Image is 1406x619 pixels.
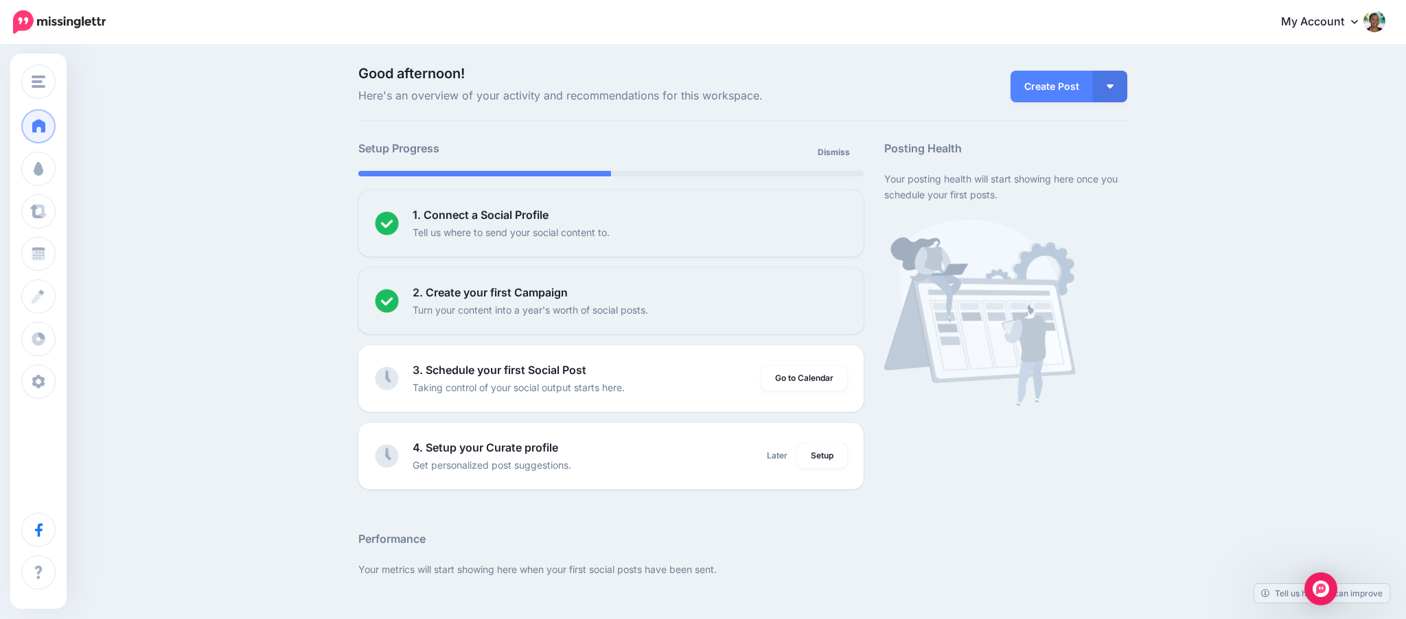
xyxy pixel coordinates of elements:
img: calendar-waiting.png [884,220,1076,406]
img: arrow-down-white.png [1107,84,1114,89]
a: Tell us how we can improve [1254,584,1390,603]
b: 3. Schedule your first Social Post [413,363,586,377]
b: 2. Create your first Campaign [413,285,568,299]
a: Dismiss [809,140,858,165]
p: Taking control of your social output starts here. [413,379,625,395]
p: Get personalized post suggestions. [413,457,571,473]
a: Create Post [1011,71,1093,102]
b: 1. Connect a Social Profile [413,208,549,222]
img: Missinglettr [13,10,106,34]
span: Good afternoon! [358,65,465,82]
span: Here's an overview of your activity and recommendations for this workspace. [358,87,864,105]
div: Open Intercom Messenger [1304,572,1337,605]
h5: Setup Progress [358,140,611,157]
h5: Performance [358,530,1127,548]
img: checked-circle.png [375,289,399,313]
a: Setup [797,443,847,468]
p: Tell us where to send your social content to. [413,224,610,240]
img: checked-circle.png [375,211,399,235]
p: Your metrics will start showing here when your first social posts have been sent. [358,561,1127,577]
p: Your posting health will start showing here once you schedule your first posts. [884,171,1127,202]
p: Turn your content into a year's worth of social posts. [413,302,648,318]
img: clock-grey.png [375,366,399,390]
img: menu.png [32,75,45,88]
a: My Account [1267,5,1385,39]
a: Go to Calendar [761,366,847,390]
b: 4. Setup your Curate profile [413,441,558,454]
a: Later [759,443,796,468]
h5: Posting Health [884,140,1127,157]
img: clock-grey.png [375,444,399,468]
